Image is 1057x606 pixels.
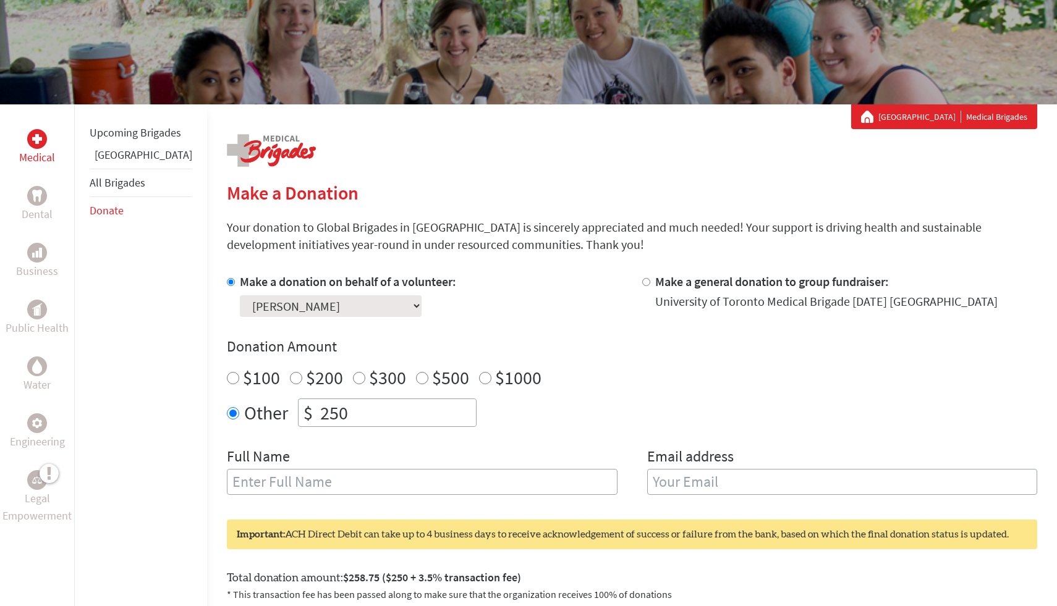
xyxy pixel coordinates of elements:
[878,111,961,123] a: [GEOGRAPHIC_DATA]
[655,274,889,289] label: Make a general donation to group fundraiser:
[32,359,42,373] img: Water
[90,203,124,217] a: Donate
[227,182,1037,204] h2: Make a Donation
[32,190,42,201] img: Dental
[16,263,58,280] p: Business
[369,366,406,389] label: $300
[240,274,456,289] label: Make a donation on behalf of a volunteer:
[2,470,72,524] a: Legal EmpowermentLegal Empowerment
[244,398,288,427] label: Other
[95,148,192,162] a: [GEOGRAPHIC_DATA]
[32,303,42,316] img: Public Health
[647,447,734,469] label: Email address
[227,520,1037,549] div: ACH Direct Debit can take up to 4 business days to receive acknowledgement of success or failure ...
[318,399,476,426] input: Enter Amount
[32,134,42,144] img: Medical
[27,300,47,319] div: Public Health
[32,248,42,258] img: Business
[90,119,192,146] li: Upcoming Brigades
[227,219,1037,253] p: Your donation to Global Brigades in [GEOGRAPHIC_DATA] is sincerely appreciated and much needed! Y...
[16,243,58,280] a: BusinessBusiness
[432,366,469,389] label: $500
[23,356,51,393] a: WaterWater
[90,197,192,224] li: Donate
[27,470,47,490] div: Legal Empowerment
[227,447,290,469] label: Full Name
[27,243,47,263] div: Business
[32,476,42,484] img: Legal Empowerment
[227,587,1037,602] p: * This transaction fee has been passed along to make sure that the organization receives 100% of ...
[32,418,42,428] img: Engineering
[90,125,181,140] a: Upcoming Brigades
[299,399,318,426] div: $
[10,433,65,450] p: Engineering
[655,293,998,310] div: University of Toronto Medical Brigade [DATE] [GEOGRAPHIC_DATA]
[237,529,285,539] strong: Important:
[22,206,53,223] p: Dental
[19,149,55,166] p: Medical
[27,186,47,206] div: Dental
[2,490,72,524] p: Legal Empowerment
[27,129,47,149] div: Medical
[343,570,521,584] span: $258.75 ($250 + 3.5% transaction fee)
[90,169,192,197] li: All Brigades
[861,111,1027,123] div: Medical Brigades
[27,413,47,433] div: Engineering
[306,366,343,389] label: $200
[10,413,65,450] a: EngineeringEngineering
[227,134,316,167] img: logo-medical.png
[227,337,1037,356] h4: Donation Amount
[90,175,145,190] a: All Brigades
[6,319,69,337] p: Public Health
[23,376,51,393] p: Water
[19,129,55,166] a: MedicalMedical
[495,366,541,389] label: $1000
[227,469,618,495] input: Enter Full Name
[27,356,47,376] div: Water
[243,366,280,389] label: $100
[22,186,53,223] a: DentalDental
[90,146,192,169] li: Greece
[647,469,1038,495] input: Your Email
[6,300,69,337] a: Public HealthPublic Health
[227,569,521,587] label: Total donation amount:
